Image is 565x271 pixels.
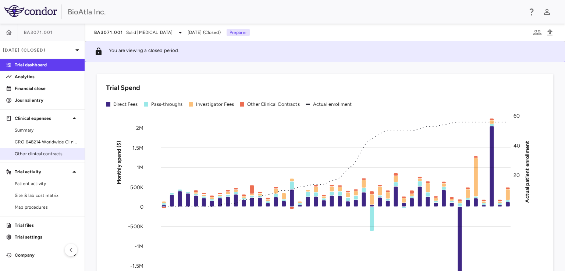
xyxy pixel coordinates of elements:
p: Financial close [15,85,79,92]
p: You are viewing a closed period. [109,47,180,56]
tspan: -500K [128,223,143,230]
tspan: 0 [140,204,143,210]
span: Patient activity [15,180,79,187]
span: Map procedures [15,204,79,211]
div: Investigator Fees [196,101,234,108]
span: CRO 648214 Worldwide Clinical Trials Holdings, Inc. [15,139,79,145]
tspan: 500K [130,184,143,190]
img: logo-full-SnFGN8VE.png [4,5,57,17]
tspan: Actual patient enrollment [524,140,530,202]
tspan: 20 [514,172,520,178]
span: Other clinical contracts [15,150,79,157]
tspan: 60 [514,113,520,119]
span: [DATE] (Closed) [188,29,221,36]
h6: Trial Spend [106,83,140,93]
p: [DATE] (Closed) [3,47,73,53]
tspan: 2M [136,125,143,131]
p: Journal entry [15,97,79,104]
p: Company [15,252,70,258]
tspan: 1.5M [132,145,143,151]
div: Actual enrollment [313,101,352,108]
p: Trial dashboard [15,62,79,68]
tspan: 40 [514,142,520,149]
div: Direct Fees [113,101,138,108]
tspan: 1M [137,164,143,171]
p: Clinical expenses [15,115,70,122]
div: Pass-throughs [151,101,183,108]
span: Solid [MEDICAL_DATA] [126,29,173,36]
p: Analytics [15,73,79,80]
span: BA3071.001 [94,29,123,35]
div: Other Clinical Contracts [247,101,300,108]
p: Preparer [227,29,250,36]
span: Summary [15,127,79,133]
tspan: -1M [135,243,143,249]
span: BA3071.001 [24,29,53,35]
p: Trial activity [15,168,70,175]
p: Trial files [15,222,79,229]
tspan: -1.5M [130,263,143,269]
p: Trial settings [15,234,79,240]
tspan: Monthly spend ($) [116,140,122,184]
div: BioAtla Inc. [68,6,522,17]
span: Site & lab cost matrix [15,192,79,199]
